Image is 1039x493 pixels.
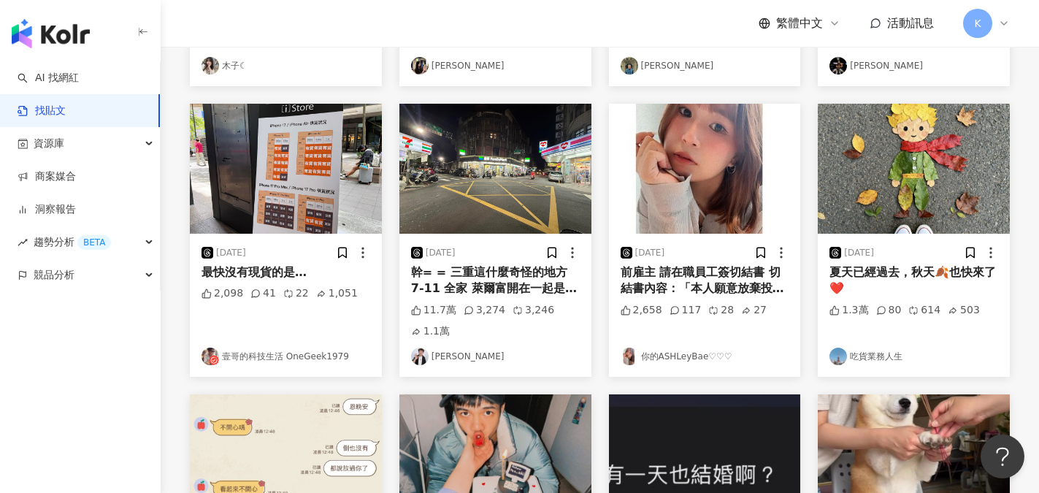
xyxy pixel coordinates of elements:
img: KOL Avatar [621,348,638,365]
div: [DATE] [216,247,246,259]
div: 幹= = 三重這什麼奇怪的地方 7-11 全家 萊爾富開在一起是三小… [411,264,580,297]
a: KOL Avatar你的ASHLeyBae♡♡♡ [621,348,789,365]
div: BETA [77,235,111,250]
span: 競品分析 [34,259,74,291]
div: [DATE] [844,247,874,259]
span: 趨勢分析 [34,226,111,259]
span: 繁體中文 [776,15,823,31]
img: KOL Avatar [829,57,847,74]
div: 614 [908,303,940,318]
div: 1.3萬 [829,303,868,318]
div: 80 [876,303,902,318]
div: 503 [948,303,980,318]
div: 最快沒有現貨的是… [202,264,370,280]
img: KOL Avatar [621,57,638,74]
img: post-image [609,104,801,234]
a: KOL Avatar壹哥的科技生活 OneGeek1979 [202,348,370,365]
div: 22 [283,286,309,301]
a: KOL Avatar[PERSON_NAME] [621,57,789,74]
img: KOL Avatar [829,348,847,365]
img: post-image [818,104,1010,234]
img: logo [12,19,90,48]
div: 前雇主 請在職員工簽切結書 切結書內容：「本人願意放棄投保勞健保」 ？？？？？好扯好扯超扯超扯 這東西到底有沒有法律效益== 第一次聽說⋯ 我的前老闆實在是太牛掰了 [621,264,789,297]
img: post-image [399,104,591,234]
div: 1.1萬 [411,324,450,339]
span: 活動訊息 [887,16,934,30]
a: 找貼文 [18,104,66,118]
div: 夏天已經過去，秋天🍂也快來了 ❤️ [829,264,998,297]
div: 11.7萬 [411,303,456,318]
div: 41 [250,286,276,301]
div: 28 [708,303,734,318]
div: [DATE] [426,247,456,259]
iframe: Help Scout Beacon - Open [981,435,1024,478]
a: KOL Avatar[PERSON_NAME] [411,57,580,74]
div: 27 [741,303,767,318]
div: 2,658 [621,303,662,318]
span: rise [18,237,28,248]
a: KOL Avatar[PERSON_NAME] [829,57,998,74]
a: KOL Avatar吃貨業務人生 [829,348,998,365]
img: post-image [190,104,382,234]
span: K [974,15,981,31]
a: searchAI 找網紅 [18,71,79,85]
div: [DATE] [635,247,665,259]
img: KOL Avatar [202,348,219,365]
img: KOL Avatar [411,57,429,74]
a: 商案媒合 [18,169,76,184]
div: 3,274 [464,303,505,318]
div: 3,246 [513,303,554,318]
a: 洞察報告 [18,202,76,217]
img: KOL Avatar [202,57,219,74]
div: 2,098 [202,286,243,301]
span: 資源庫 [34,127,64,160]
div: 1,051 [316,286,358,301]
img: KOL Avatar [411,348,429,365]
a: KOL Avatar[PERSON_NAME] [411,348,580,365]
a: KOL Avatar木子☾ [202,57,370,74]
div: 117 [670,303,702,318]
